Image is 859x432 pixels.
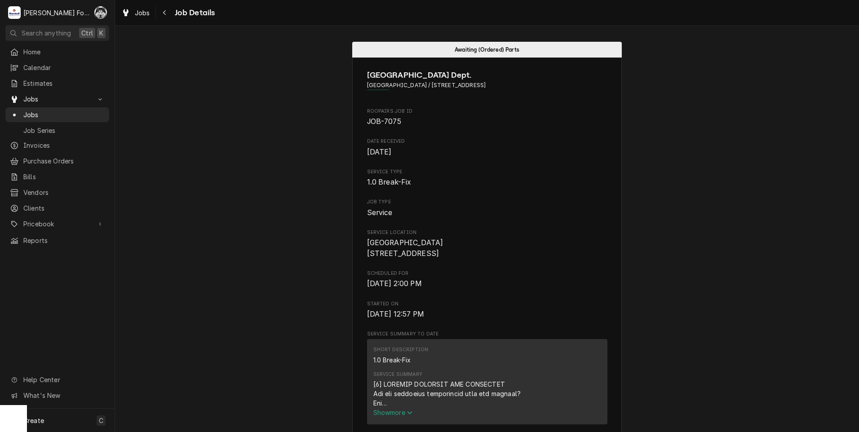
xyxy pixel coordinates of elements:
[99,28,103,38] span: K
[8,6,21,19] div: M
[373,409,413,416] span: Show more
[23,236,105,245] span: Reports
[81,28,93,38] span: Ctrl
[94,6,107,19] div: Chris Murphy (103)'s Avatar
[23,63,105,72] span: Calendar
[455,47,519,53] span: Awaiting (Ordered) Parts
[5,76,109,91] a: Estimates
[94,6,107,19] div: C(
[367,339,607,428] div: Service Summary
[5,138,109,153] a: Invoices
[367,168,607,188] div: Service Type
[373,355,411,365] div: 1.0 Break-Fix
[23,172,105,181] span: Bills
[23,126,105,135] span: Job Series
[367,278,607,289] span: Scheduled For
[367,198,607,218] div: Job Type
[373,371,422,378] div: Service Summary
[8,6,21,19] div: Marshall Food Equipment Service's Avatar
[5,216,109,231] a: Go to Pricebook
[23,141,105,150] span: Invoices
[23,156,105,166] span: Purchase Orders
[23,203,105,213] span: Clients
[367,138,607,145] span: Date Received
[135,8,150,18] span: Jobs
[367,117,401,126] span: JOB-7075
[367,208,393,217] span: Service
[99,416,103,425] span: C
[5,123,109,138] a: Job Series
[367,69,607,81] span: Name
[367,198,607,206] span: Job Type
[5,44,109,59] a: Home
[367,108,607,115] span: Roopairs Job ID
[367,310,424,318] span: [DATE] 12:57 PM
[367,138,607,157] div: Date Received
[367,148,392,156] span: [DATE]
[23,188,105,197] span: Vendors
[5,25,109,41] button: Search anythingCtrlK
[5,185,109,200] a: Vendors
[352,42,622,57] div: Status
[5,107,109,122] a: Jobs
[158,5,172,20] button: Navigate back
[367,116,607,127] span: Roopairs Job ID
[373,408,601,417] button: Showmore
[23,79,105,88] span: Estimates
[22,28,71,38] span: Search anything
[23,417,44,424] span: Create
[23,375,104,384] span: Help Center
[367,300,607,308] span: Started On
[367,81,607,89] span: Address
[373,346,429,353] div: Short Description
[23,8,89,18] div: [PERSON_NAME] Food Equipment Service
[367,238,607,259] span: Service Location
[23,94,91,104] span: Jobs
[367,177,607,188] span: Service Type
[5,372,109,387] a: Go to Help Center
[367,270,607,277] span: Scheduled For
[23,110,105,119] span: Jobs
[23,47,105,57] span: Home
[5,60,109,75] a: Calendar
[5,169,109,184] a: Bills
[5,92,109,106] a: Go to Jobs
[367,178,412,186] span: 1.0 Break-Fix
[367,69,607,97] div: Client Information
[367,309,607,320] span: Started On
[367,229,607,259] div: Service Location
[367,168,607,176] span: Service Type
[5,233,109,248] a: Reports
[367,279,422,288] span: [DATE] 2:00 PM
[5,388,109,403] a: Go to What's New
[172,7,215,19] span: Job Details
[367,238,443,258] span: [GEOGRAPHIC_DATA] [STREET_ADDRESS]
[367,331,607,338] span: Service Summary To Date
[367,229,607,236] span: Service Location
[5,201,109,216] a: Clients
[23,219,91,229] span: Pricebook
[367,207,607,218] span: Job Type
[367,300,607,320] div: Started On
[367,108,607,127] div: Roopairs Job ID
[367,270,607,289] div: Scheduled For
[5,154,109,168] a: Purchase Orders
[23,391,104,400] span: What's New
[367,331,607,428] div: Service Summary To Date
[373,379,601,408] div: [6] LOREMIP DOLORSIT AME CONSECTET Adi eli seddoeius temporincid utla etd magnaal? Eni Admi venia...
[118,5,154,20] a: Jobs
[367,147,607,158] span: Date Received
